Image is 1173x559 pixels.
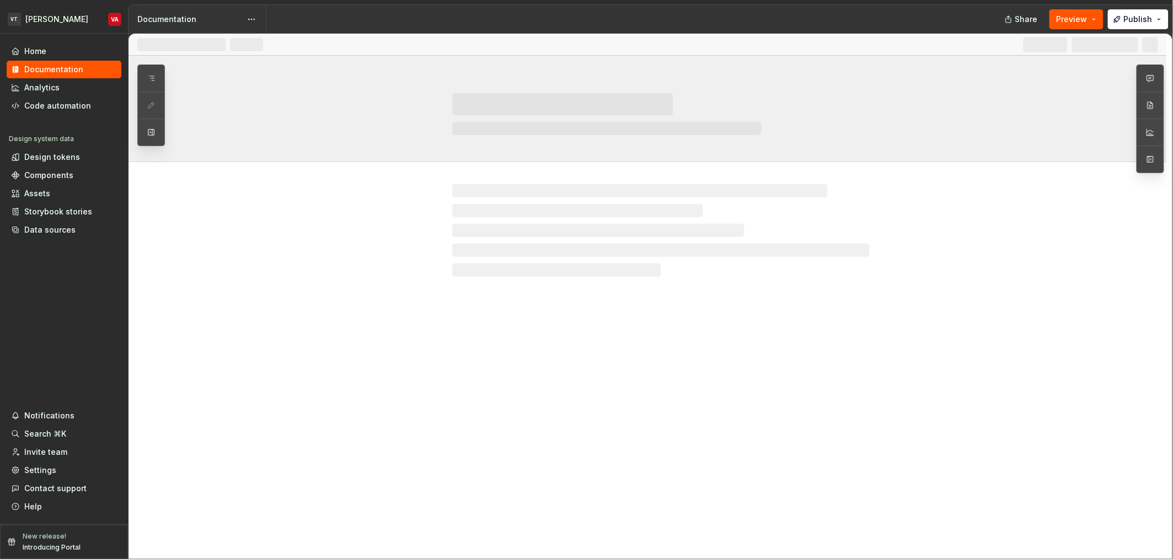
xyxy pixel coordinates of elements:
[7,203,121,221] a: Storybook stories
[7,61,121,78] a: Documentation
[24,501,42,512] div: Help
[137,14,242,25] div: Documentation
[24,188,50,199] div: Assets
[1015,14,1038,25] span: Share
[23,543,81,552] p: Introducing Portal
[7,461,121,479] a: Settings
[7,79,121,96] a: Analytics
[7,425,121,443] button: Search ⌘K
[25,14,88,25] div: [PERSON_NAME]
[24,224,76,235] div: Data sources
[7,221,121,239] a: Data sources
[7,407,121,424] button: Notifications
[1124,14,1153,25] span: Publish
[1108,9,1169,29] button: Publish
[8,13,21,26] div: VT
[7,480,121,497] button: Contact support
[7,97,121,115] a: Code automation
[23,532,66,541] p: New release!
[7,166,121,184] a: Components
[7,443,121,461] a: Invite team
[24,170,73,181] div: Components
[24,46,46,57] div: Home
[24,82,60,93] div: Analytics
[2,7,126,31] button: VT[PERSON_NAME]VA
[9,135,74,143] div: Design system data
[7,185,121,202] a: Assets
[24,206,92,217] div: Storybook stories
[1049,9,1103,29] button: Preview
[24,465,56,476] div: Settings
[1057,14,1087,25] span: Preview
[7,498,121,515] button: Help
[111,15,119,24] div: VA
[7,148,121,166] a: Design tokens
[7,42,121,60] a: Home
[24,410,74,421] div: Notifications
[24,64,83,75] div: Documentation
[24,483,87,494] div: Contact support
[24,428,66,439] div: Search ⌘K
[24,100,91,111] div: Code automation
[24,447,67,458] div: Invite team
[999,9,1045,29] button: Share
[24,152,80,163] div: Design tokens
